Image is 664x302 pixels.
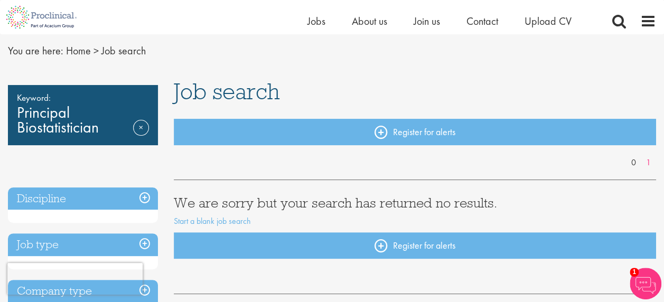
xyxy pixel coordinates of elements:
[641,157,656,169] a: 1
[8,233,158,256] h3: Job type
[626,157,641,169] a: 0
[414,14,440,28] a: Join us
[307,14,325,28] a: Jobs
[133,120,149,150] a: Remove
[174,196,656,210] h3: We are sorry but your search has returned no results.
[8,187,158,210] h3: Discipline
[66,44,91,58] a: breadcrumb link
[174,77,280,106] span: Job search
[352,14,387,28] a: About us
[626,271,641,283] a: 0
[8,44,63,58] span: You are here:
[101,44,146,58] span: Job search
[17,90,149,105] span: Keyword:
[174,119,656,145] a: Register for alerts
[8,85,158,145] div: Principal Biostatistician
[174,215,251,227] a: Start a blank job search
[525,14,572,28] a: Upload CV
[174,232,656,259] a: Register for alerts
[93,44,99,58] span: >
[466,14,498,28] a: Contact
[630,268,661,299] img: Chatbot
[7,263,143,295] iframe: reCAPTCHA
[630,268,639,277] span: 1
